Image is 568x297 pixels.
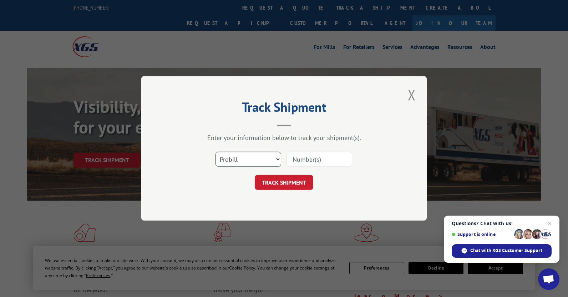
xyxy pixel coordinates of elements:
button: TRACK SHIPMENT [255,175,313,190]
span: Questions? Chat with us! [452,221,552,226]
button: Close modal [406,85,418,105]
h2: Track Shipment [177,102,391,116]
input: Number(s) [286,152,352,167]
span: Chat with XGS Customer Support [470,247,542,254]
a: Open chat [538,268,559,290]
span: Support is online [452,232,512,237]
span: Chat with XGS Customer Support [452,244,552,258]
div: Enter your information below to track your shipment(s). [177,134,391,142]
